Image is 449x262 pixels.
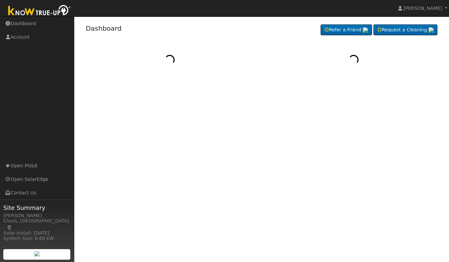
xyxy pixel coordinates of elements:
[3,212,71,219] div: [PERSON_NAME]
[429,27,434,33] img: retrieve
[3,235,71,242] div: System Size: 9.60 kW
[5,4,74,18] img: Know True-Up
[373,24,437,36] a: Request a Cleaning
[363,27,368,33] img: retrieve
[3,217,71,231] div: Clovis, [GEOGRAPHIC_DATA]
[86,24,122,32] a: Dashboard
[403,6,442,11] span: [PERSON_NAME]
[7,225,13,230] a: Map
[3,230,71,237] div: Solar Install: [DATE]
[3,203,71,212] span: Site Summary
[321,24,372,36] a: Refer a Friend
[34,251,40,256] img: retrieve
